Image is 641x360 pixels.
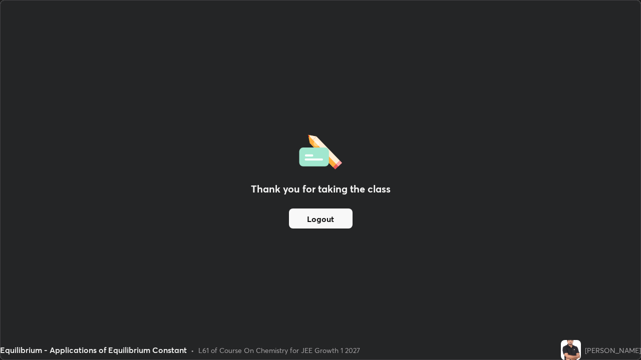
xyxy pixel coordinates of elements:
[299,131,342,169] img: offlineFeedback.1438e8b3.svg
[198,345,360,355] div: L61 of Course On Chemistry for JEE Growth 1 2027
[289,208,353,228] button: Logout
[191,345,194,355] div: •
[251,181,391,196] h2: Thank you for taking the class
[561,340,581,360] img: 5fba970c85c7484fbef5fa1617cbed6b.jpg
[585,345,641,355] div: [PERSON_NAME]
